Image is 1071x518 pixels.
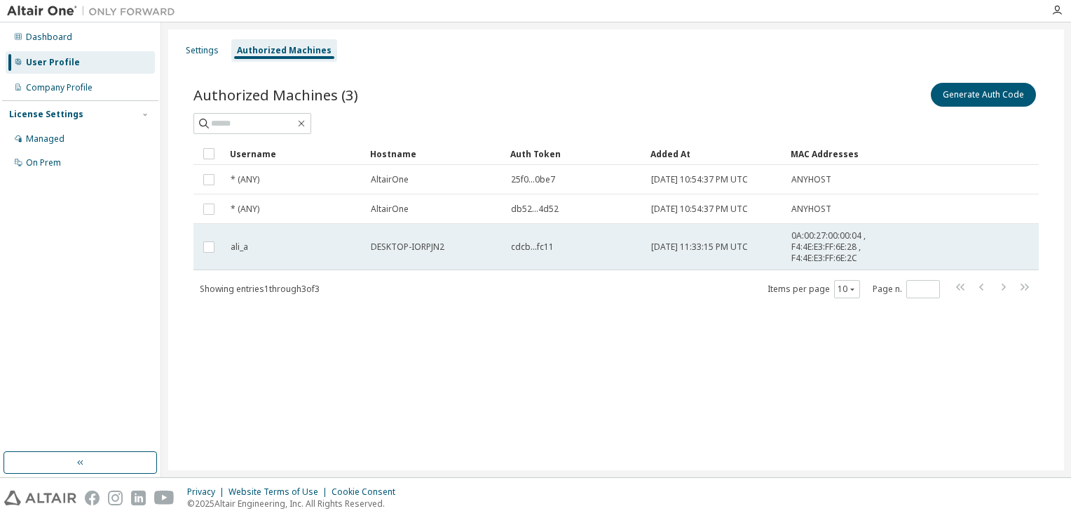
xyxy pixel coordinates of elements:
[651,204,748,215] span: [DATE] 10:54:37 PM UTC
[768,280,860,298] span: Items per page
[230,142,359,165] div: Username
[511,174,555,185] span: 25f0...0be7
[193,85,358,105] span: Authorized Machines (3)
[332,486,404,498] div: Cookie Consent
[511,241,554,253] span: cdcb...fc11
[873,280,940,298] span: Page n.
[186,45,219,56] div: Settings
[228,486,332,498] div: Website Terms of Use
[26,57,80,68] div: User Profile
[237,45,332,56] div: Authorized Machines
[231,241,248,253] span: ali_a
[510,142,639,165] div: Auth Token
[651,241,748,253] span: [DATE] 11:33:15 PM UTC
[4,491,76,505] img: altair_logo.svg
[231,174,259,185] span: * (ANY)
[26,157,61,168] div: On Prem
[791,230,891,264] span: 0A:00:27:00:00:04 , F4:4E:E3:FF:6E:28 , F4:4E:E3:FF:6E:2C
[511,204,559,215] span: db52...4d52
[9,109,83,120] div: License Settings
[791,204,831,215] span: ANYHOST
[131,491,146,505] img: linkedin.svg
[650,142,779,165] div: Added At
[85,491,100,505] img: facebook.svg
[231,204,259,215] span: * (ANY)
[154,491,175,505] img: youtube.svg
[931,83,1036,107] button: Generate Auth Code
[838,284,857,295] button: 10
[26,82,93,93] div: Company Profile
[187,498,404,510] p: © 2025 Altair Engineering, Inc. All Rights Reserved.
[791,142,892,165] div: MAC Addresses
[791,174,831,185] span: ANYHOST
[370,142,499,165] div: Hostname
[108,491,123,505] img: instagram.svg
[26,32,72,43] div: Dashboard
[200,283,320,295] span: Showing entries 1 through 3 of 3
[651,174,748,185] span: [DATE] 10:54:37 PM UTC
[371,204,409,215] span: AltairOne
[187,486,228,498] div: Privacy
[26,133,64,145] div: Managed
[7,4,182,18] img: Altair One
[371,174,409,185] span: AltairOne
[371,241,444,253] span: DESKTOP-IORPJN2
